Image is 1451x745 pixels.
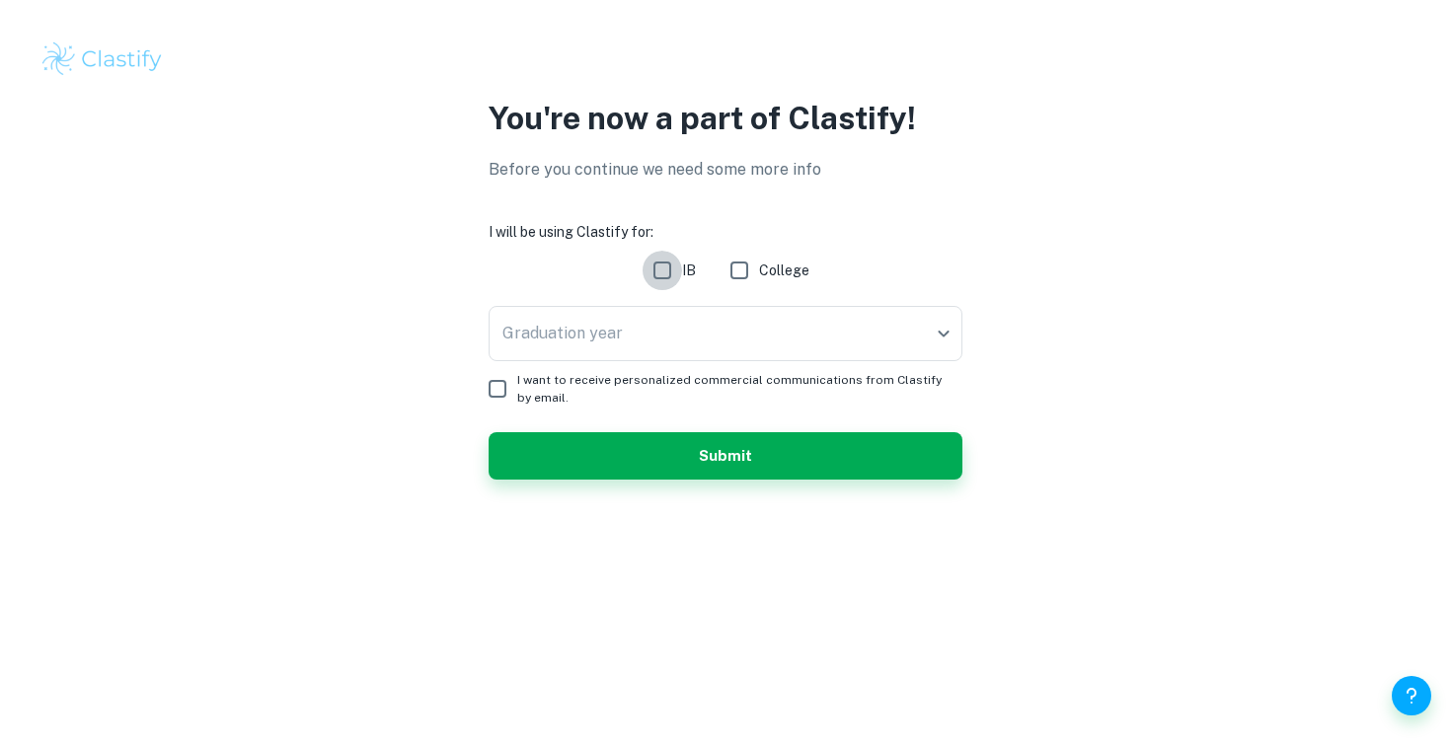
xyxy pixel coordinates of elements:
[759,260,809,281] span: College
[489,158,962,182] p: Before you continue we need some more info
[39,39,165,79] img: Clastify logo
[1392,676,1431,715] button: Help and Feedback
[489,221,962,243] h6: I will be using Clastify for:
[489,432,962,480] button: Submit
[39,39,1412,79] a: Clastify logo
[682,260,696,281] span: IB
[517,371,947,407] span: I want to receive personalized commercial communications from Clastify by email.
[489,95,962,142] p: You're now a part of Clastify!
